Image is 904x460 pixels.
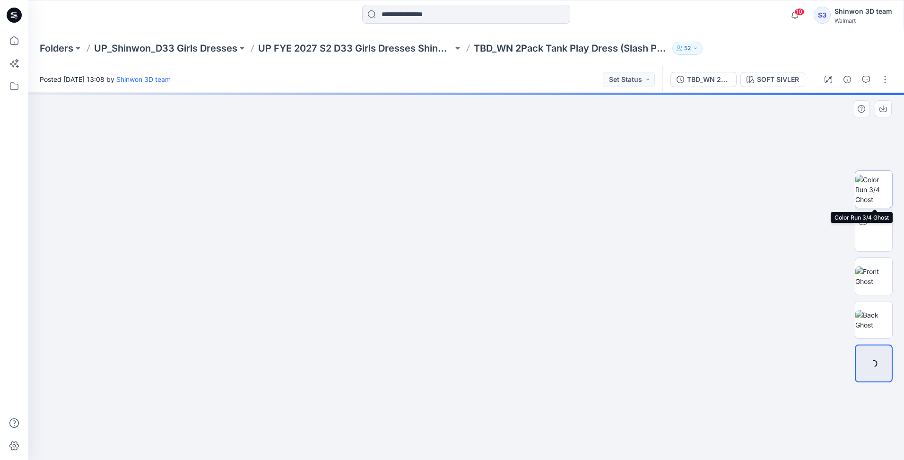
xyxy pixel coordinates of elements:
img: eyJhbGciOiJIUzI1NiIsImtpZCI6IjAiLCJzbHQiOiJzZXMiLCJ0eXAiOiJKV1QifQ.eyJkYXRhIjp7InR5cGUiOiJzdG9yYW... [230,134,703,460]
a: Shinwon 3D team [116,75,171,83]
span: Posted [DATE] 13:08 by [40,74,171,84]
div: Shinwon 3D team [834,6,892,17]
button: TBD_WN 2Pack Tank Play Dress (Slash Pocket) [670,72,737,87]
a: Folders [40,42,73,55]
p: TBD_WN 2Pack Tank Play Dress (Slash Pocket) [474,42,669,55]
a: UP_Shinwon_D33 Girls Dresses [94,42,237,55]
button: Details [840,72,855,87]
div: S3 [814,7,831,24]
span: 10 [794,8,805,16]
img: Color Run 3/4 Ghost [855,175,892,204]
img: Front Ghost [855,266,892,286]
button: SOFT SIVLER [740,72,805,87]
div: TBD_WN 2Pack Tank Play Dress (Slash Pocket) [687,74,730,85]
div: Walmart [834,17,892,24]
img: Back Ghost [855,310,892,330]
p: 52 [684,43,691,53]
a: UP FYE 2027 S2 D33 Girls Dresses Shinwon [258,42,453,55]
img: Turn Table w/ Avatar [855,218,892,248]
div: SOFT SIVLER [757,74,799,85]
button: 52 [672,42,703,55]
